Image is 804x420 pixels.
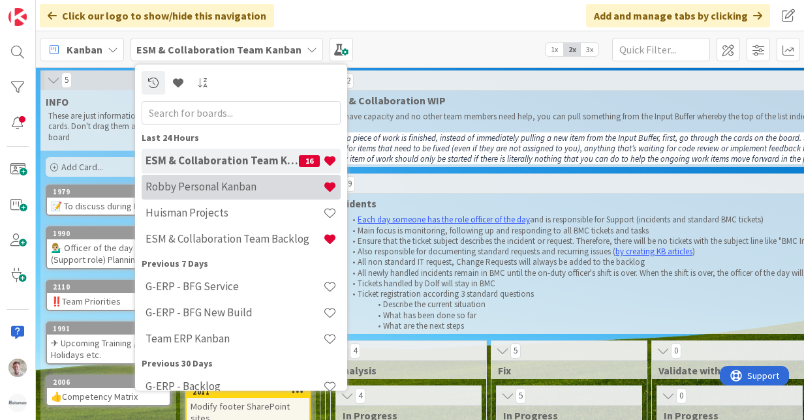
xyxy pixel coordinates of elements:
[146,232,323,245] h4: ESM & Collaboration Team Backlog
[671,343,681,359] span: 0
[586,4,770,27] div: Add and manage tabs by clicking
[355,388,365,404] span: 4
[47,293,170,310] div: ‼️Team Priorities
[47,198,170,215] div: 📝 To discuss during Daily
[146,154,299,167] h4: ESM & Collaboration Team Kanban
[146,280,323,293] h4: G-ERP - BFG Service
[47,228,170,239] div: 1990
[47,281,170,293] div: 2110
[47,323,170,363] div: 1991✈ Upcoming Training / Holidays etc.
[61,161,103,173] span: Add Card...
[337,364,470,377] span: Analysis
[345,176,355,192] span: 9
[47,239,170,268] div: 💁🏼‍♂️ Officer of the day (Support role) Planning
[53,378,170,387] div: 2006
[676,388,687,404] span: 0
[47,376,170,388] div: 2006
[193,387,309,397] div: 2011
[146,332,323,345] h4: Team ERP Kanban
[8,8,27,26] img: Visit kanbanzone.com
[612,38,710,61] input: Quick Filter...
[53,229,170,238] div: 1990
[47,376,170,405] div: 2006👍Competency Matrix
[546,43,563,56] span: 1x
[47,323,170,335] div: 1991
[146,306,323,319] h4: G-ERP - BFG New Build
[142,131,341,145] div: Last 24 Hours
[516,388,526,404] span: 5
[615,246,692,257] a: by creating KB articles
[47,186,170,215] div: 1979📝 To discuss during Daily
[350,343,360,359] span: 4
[47,281,170,310] div: 2110‼️Team Priorities
[358,214,530,225] a: Each day someone has the role officer of the day
[46,95,69,108] span: INFO
[581,43,598,56] span: 3x
[658,364,791,377] span: Validate with customer
[47,335,170,363] div: ✈ Upcoming Training / Holidays etc.
[136,43,301,56] b: ESM & Collaboration Team Kanban
[8,359,27,377] img: Rd
[563,43,581,56] span: 2x
[40,4,274,27] div: Click our logo to show/hide this navigation
[146,180,323,193] h4: Robby Personal Kanban
[510,343,521,359] span: 5
[47,228,170,268] div: 1990💁🏼‍♂️ Officer of the day (Support role) Planning
[48,111,168,143] p: These are just informational cards. Don't drag them across the board
[53,282,170,292] div: 2110
[498,364,630,377] span: Fix
[146,206,323,219] h4: Huisman Projects
[53,324,170,333] div: 1991
[146,380,323,393] h4: G-ERP - Backlog
[47,388,170,405] div: 👍Competency Matrix
[299,155,320,167] span: 16
[187,386,309,398] div: 2011
[47,186,170,198] div: 1979
[53,187,170,196] div: 1979
[142,257,341,271] div: Previous 7 Days
[8,394,27,412] img: avatar
[67,42,102,57] span: Kanban
[27,2,59,18] span: Support
[61,72,72,88] span: 5
[142,357,341,370] div: Previous 30 Days
[142,101,341,125] input: Search for boards...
